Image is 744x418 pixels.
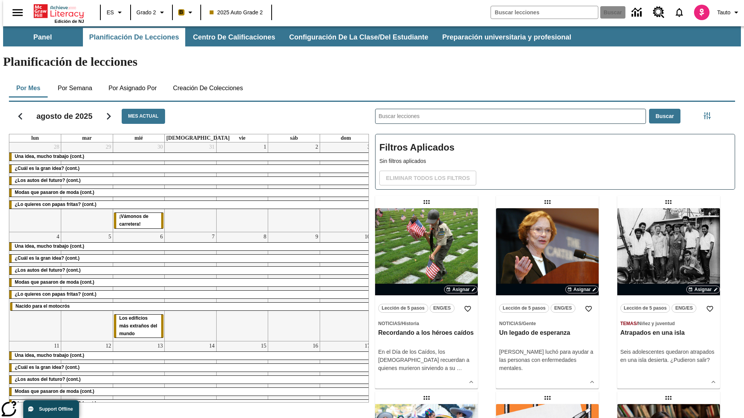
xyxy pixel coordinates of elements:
a: sábado [288,134,299,142]
div: Lección arrastrable: ¡Que viva el Cinco de Mayo! [420,392,433,404]
a: lunes [30,134,40,142]
input: Buscar campo [491,6,598,19]
img: avatar image [694,5,710,20]
div: Una idea, mucho trabajo (cont.) [9,153,372,161]
span: Noticias [378,321,400,326]
span: Tauto [717,9,730,17]
span: Tema: Noticias/Gente [499,319,596,327]
span: Una idea, mucho trabajo (cont.) [15,243,84,249]
span: ¿Los autos del futuro? (cont.) [15,267,81,273]
h3: Recordando a los héroes caídos [378,329,475,337]
span: Noticias [499,321,521,326]
a: 13 de agosto de 2025 [156,341,164,351]
button: Ver más [465,376,477,388]
span: Tema: Temas/Niñez y juventud [620,319,717,327]
div: Modas que pasaron de moda (cont.) [9,189,372,197]
a: Notificaciones [669,2,689,22]
span: Lección de 5 pasos [503,304,546,312]
span: Gente [523,321,536,326]
span: ¿Los autos del futuro? (cont.) [15,178,81,183]
button: Perfil/Configuración [714,5,744,19]
button: Asignar Elegir fechas [686,286,720,293]
span: Modas que pasaron de moda (cont.) [15,389,94,394]
span: Grado 2 [136,9,156,17]
div: ¿Los autos del futuro? (cont.) [9,376,372,384]
span: ¿Cuál es la gran idea? (cont.) [15,166,79,171]
button: ENG/ES [551,304,575,313]
td: 28 de julio de 2025 [9,142,61,232]
div: Lección arrastrable: La libertad de escribir [541,392,554,404]
div: ¿Cuál es la gran idea? (cont.) [9,165,372,173]
span: … [456,365,462,371]
button: Por mes [9,79,48,98]
div: Filtros Aplicados [375,134,735,190]
button: Grado: Grado 2, Elige un grado [133,5,170,19]
span: Support Offline [39,406,73,412]
a: 7 de agosto de 2025 [210,232,216,242]
td: 8 de agosto de 2025 [216,232,268,341]
button: Centro de calificaciones [187,28,281,46]
td: 9 de agosto de 2025 [268,232,320,341]
div: ¿Cuál es la gran idea? (cont.) [9,364,372,372]
a: 8 de agosto de 2025 [262,232,268,242]
button: Support Offline [23,400,79,418]
div: ¿Lo quieres con papas fritas? (cont.) [9,400,372,408]
a: 12 de agosto de 2025 [104,341,113,351]
span: Temas [620,321,637,326]
a: 1 de agosto de 2025 [262,142,268,152]
span: Modas que pasaron de moda (cont.) [15,190,94,195]
button: Lección de 5 pasos [378,304,428,313]
div: Una idea, mucho trabajo (cont.) [9,243,372,250]
button: Menú lateral de filtros [699,108,715,123]
span: ¿Los autos del futuro? (cont.) [15,377,81,382]
div: Lección arrastrable: Un legado de esperanza [541,196,554,208]
button: Mes actual [122,109,165,124]
h1: Planificación de lecciones [3,55,741,69]
button: Seguir [99,106,119,126]
span: Nacido para el motocrós [15,303,70,309]
div: Seis adolescentes quedaron atrapados en una isla desierta. ¿Pudieron salir? [620,348,717,364]
h2: Filtros Aplicados [379,138,731,157]
div: ¿Cuál es la gran idea? (cont.) [9,255,372,262]
div: Modas que pasaron de moda (cont.) [9,388,372,396]
div: En el Día de los Caídos, los [DEMOGRAPHIC_DATA] recuerdan a quienes murieron sirviendo a su [378,348,475,372]
div: ¿Los autos del futuro? (cont.) [9,177,372,185]
td: 29 de julio de 2025 [61,142,113,232]
span: Edición de NJ [55,19,84,24]
a: Portada [34,3,84,19]
button: Boost El color de la clase es anaranjado claro. Cambiar el color de la clase. [175,5,198,19]
a: 31 de julio de 2025 [208,142,216,152]
div: Subbarra de navegación [3,26,741,46]
span: Una idea, mucho trabajo (cont.) [15,154,84,159]
a: miércoles [133,134,145,142]
div: ¿Lo quieres con papas fritas? (cont.) [9,291,372,298]
td: 1 de agosto de 2025 [216,142,268,232]
span: Tema: Noticias/Historia [378,319,475,327]
span: Niñez y juventud [638,321,675,326]
button: Lenguaje: ES, Selecciona un idioma [103,5,128,19]
div: ¿Lo quieres con papas fritas? (cont.) [9,201,372,209]
div: lesson details [496,208,599,389]
div: ¡Vámonos de carretera! [114,213,164,228]
a: 3 de agosto de 2025 [366,142,372,152]
td: 2 de agosto de 2025 [268,142,320,232]
a: viernes [237,134,247,142]
span: ENG/ES [433,304,451,312]
td: 6 de agosto de 2025 [113,232,165,341]
button: Preparación universitaria y profesional [436,28,577,46]
a: 6 de agosto de 2025 [158,232,164,242]
span: Lección de 5 pasos [382,304,425,312]
td: 31 de julio de 2025 [165,142,217,232]
a: 10 de agosto de 2025 [363,232,372,242]
span: Asignar [694,286,712,293]
a: 4 de agosto de 2025 [55,232,61,242]
button: Asignar Elegir fechas [444,286,478,293]
a: Centro de información [627,2,648,23]
button: Añadir a mis Favoritas [461,302,475,316]
button: Abrir el menú lateral [6,1,29,24]
div: Una idea, mucho trabajo (cont.) [9,352,372,360]
a: martes [81,134,93,142]
button: Escoja un nuevo avatar [689,2,714,22]
button: Por asignado por [102,79,163,98]
td: 5 de agosto de 2025 [61,232,113,341]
